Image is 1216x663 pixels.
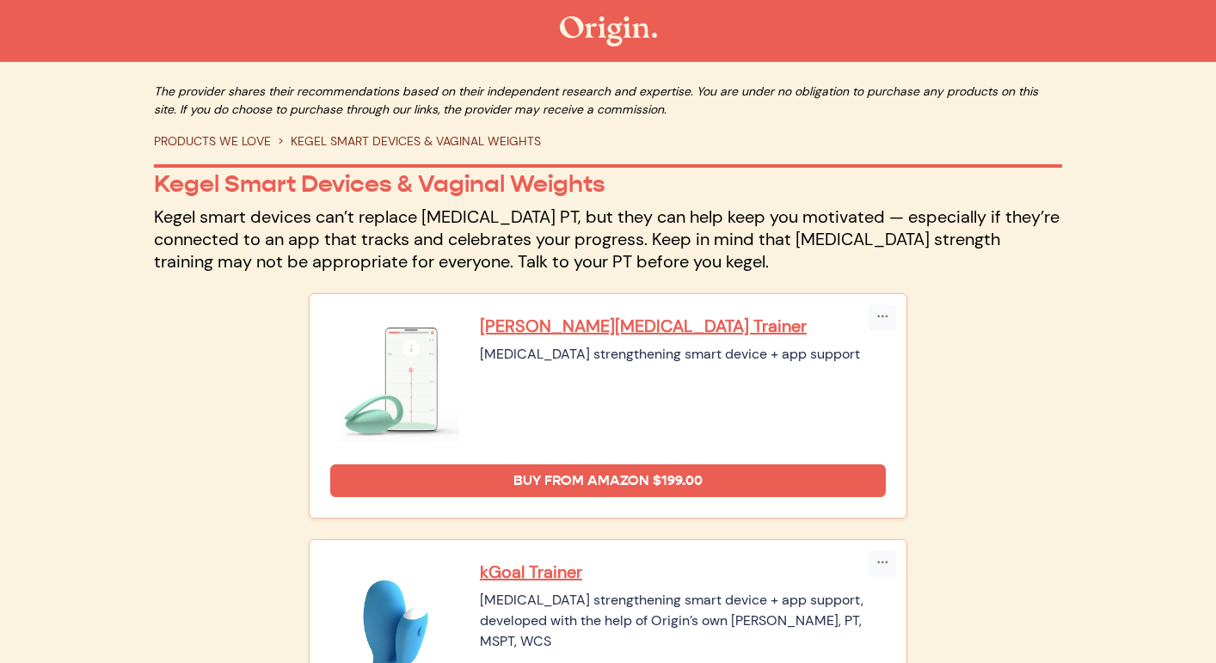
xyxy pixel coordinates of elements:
[560,16,657,46] img: The Origin Shop
[480,344,886,365] div: [MEDICAL_DATA] strengthening smart device + app support
[271,132,541,150] li: KEGEL SMART DEVICES & VAGINAL WEIGHTS
[154,133,271,149] a: PRODUCTS WE LOVE
[154,83,1062,119] p: The provider shares their recommendations based on their independent research and expertise. You ...
[480,315,886,337] a: [PERSON_NAME][MEDICAL_DATA] Trainer
[330,315,459,444] img: Elvie Pelvic Floor Trainer
[154,169,1062,199] p: Kegel Smart Devices & Vaginal Weights
[154,206,1062,273] p: Kegel smart devices can’t replace [MEDICAL_DATA] PT, but they can help keep you motivated — espec...
[480,561,886,583] a: kGoal Trainer
[330,464,886,497] a: Buy from Amazon $199.00
[480,590,886,652] div: [MEDICAL_DATA] strengthening smart device + app support, developed with the help of Origin’s own ...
